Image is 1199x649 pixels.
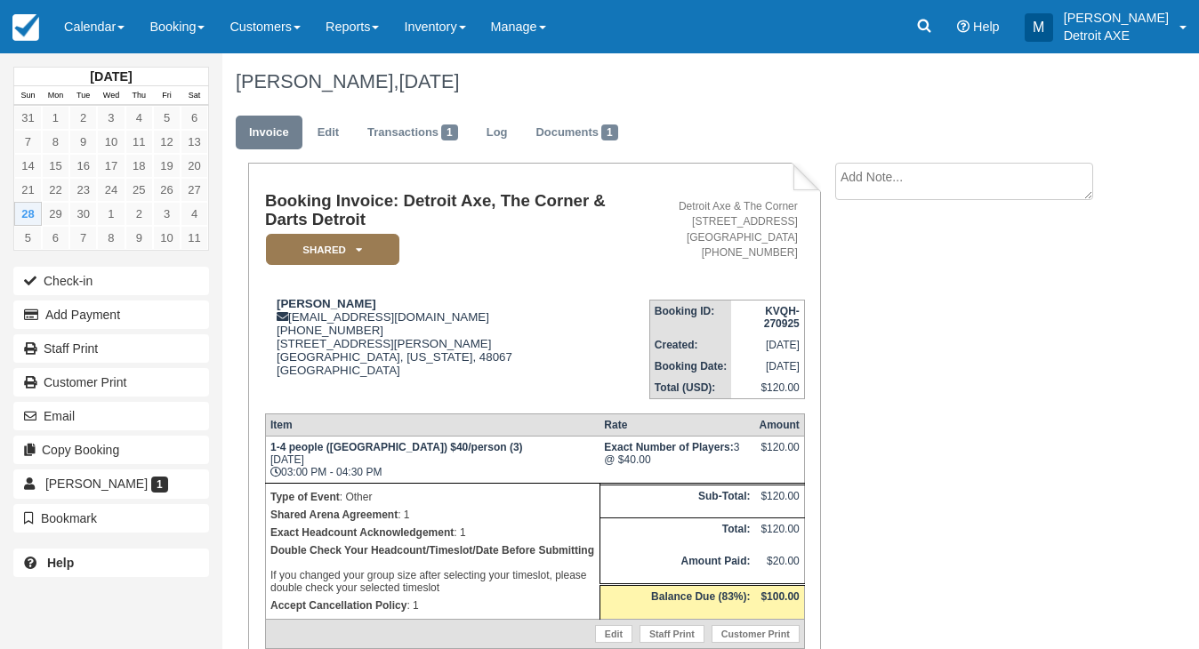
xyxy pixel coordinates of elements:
[265,192,649,228] h1: Booking Invoice: Detroit Axe, The Corner & Darts Detroit
[97,178,125,202] a: 24
[473,116,521,150] a: Log
[266,234,399,265] em: SHARED
[649,356,731,377] th: Booking Date:
[13,402,209,430] button: Email
[153,154,181,178] a: 19
[42,154,69,178] a: 15
[12,14,39,41] img: checkfront-main-nav-mini-logo.png
[69,154,97,178] a: 16
[125,106,153,130] a: 4
[270,441,523,453] strong: 1-4 people ([GEOGRAPHIC_DATA]) $40/person (3)
[90,69,132,84] strong: [DATE]
[270,491,340,503] strong: Type of Event
[125,130,153,154] a: 11
[125,226,153,250] a: 9
[42,226,69,250] a: 6
[754,550,804,584] td: $20.00
[14,130,42,154] a: 7
[153,86,181,106] th: Fri
[236,71,1108,92] h1: [PERSON_NAME],
[151,477,168,493] span: 1
[13,267,209,295] button: Check-in
[1064,9,1169,27] p: [PERSON_NAME]
[265,414,599,437] th: Item
[14,154,42,178] a: 14
[270,526,454,539] strong: Exact Headcount Acknowledgement
[181,130,208,154] a: 13
[270,544,594,557] b: Double Check Your Headcount/Timeslot/Date Before Submitting
[754,485,804,518] td: $120.00
[69,202,97,226] a: 30
[14,226,42,250] a: 5
[265,233,393,266] a: SHARED
[47,556,74,570] b: Help
[13,436,209,464] button: Copy Booking
[153,178,181,202] a: 26
[957,20,970,33] i: Help
[13,469,209,498] a: [PERSON_NAME] 1
[153,130,181,154] a: 12
[13,300,209,329] button: Add Payment
[270,509,398,521] strong: Shared Arena Agreement
[599,485,754,518] th: Sub-Total:
[973,20,1000,34] span: Help
[14,202,42,226] a: 28
[236,116,302,150] a: Invoice
[270,599,406,612] strong: Accept Cancellation Policy
[97,86,125,106] th: Wed
[97,202,125,226] a: 1
[354,116,471,150] a: Transactions1
[45,477,148,491] span: [PERSON_NAME]
[181,226,208,250] a: 11
[649,377,731,399] th: Total (USD):
[153,226,181,250] a: 10
[265,437,599,484] td: [DATE] 03:00 PM - 04:30 PM
[69,226,97,250] a: 7
[270,506,595,524] p: : 1
[13,368,209,397] a: Customer Print
[599,550,754,584] th: Amount Paid:
[1025,13,1053,42] div: M
[760,590,799,603] strong: $100.00
[14,86,42,106] th: Sun
[522,116,631,150] a: Documents1
[270,541,595,597] p: If you changed your group size after selecting your timeslot, please double check your selected t...
[125,178,153,202] a: 25
[97,154,125,178] a: 17
[270,597,595,614] p: : 1
[656,199,798,260] address: Detroit Axe & The Corner [STREET_ADDRESS] [GEOGRAPHIC_DATA] [PHONE_NUMBER]
[712,625,800,643] a: Customer Print
[181,154,208,178] a: 20
[13,504,209,533] button: Bookmark
[69,130,97,154] a: 9
[14,106,42,130] a: 31
[640,625,704,643] a: Staff Print
[42,86,69,106] th: Mon
[97,130,125,154] a: 10
[181,202,208,226] a: 4
[69,106,97,130] a: 2
[69,86,97,106] th: Tue
[601,124,618,140] span: 1
[595,625,632,643] a: Edit
[42,106,69,130] a: 1
[42,130,69,154] a: 8
[153,202,181,226] a: 3
[754,414,804,437] th: Amount
[649,334,731,356] th: Created:
[764,305,800,330] strong: KVQH-270925
[153,106,181,130] a: 5
[599,585,754,620] th: Balance Due (83%):
[13,549,209,577] a: Help
[759,441,799,468] div: $120.00
[42,178,69,202] a: 22
[14,178,42,202] a: 21
[181,86,208,106] th: Sat
[125,86,153,106] th: Thu
[599,414,754,437] th: Rate
[604,441,733,453] strong: Exact Number of Players
[1064,27,1169,44] p: Detroit AXE
[270,524,595,541] p: : 1
[599,518,754,551] th: Total:
[441,124,458,140] span: 1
